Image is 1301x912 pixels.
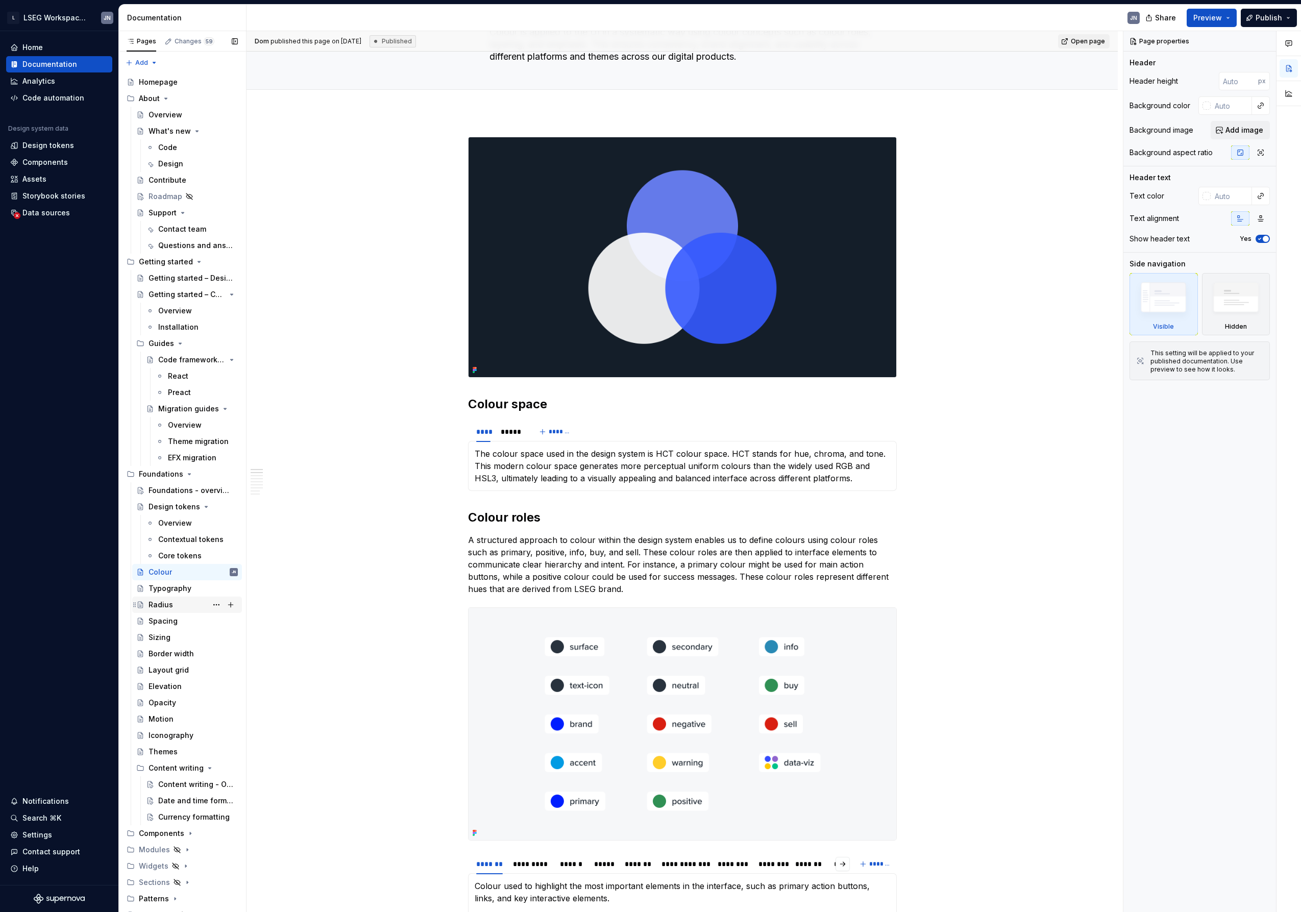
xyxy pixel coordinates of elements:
[158,159,183,169] div: Design
[132,335,242,352] div: Guides
[132,646,242,662] a: Border width
[469,608,896,840] img: 4682c804-09d2-4724-9aa3-334867d4ce08.png
[132,482,242,499] a: Foundations - overview
[22,796,69,806] div: Notifications
[139,77,178,87] div: Homepage
[104,14,111,22] div: JN
[22,813,61,823] div: Search ⌘K
[122,74,242,90] a: Homepage
[1150,349,1263,374] div: This setting will be applied to your published documentation. Use preview to see how it looks.
[6,90,112,106] a: Code automation
[132,172,242,188] a: Contribute
[135,59,148,67] span: Add
[139,469,183,479] div: Foundations
[1130,191,1164,201] div: Text color
[149,698,176,708] div: Opacity
[132,286,242,303] a: Getting started – Code
[1153,323,1174,331] div: Visible
[6,39,112,56] a: Home
[6,73,112,89] a: Analytics
[468,396,897,412] h2: Colour space
[158,796,236,806] div: Date and time formatting
[132,123,242,139] a: What's new
[149,649,194,659] div: Border width
[132,760,242,776] div: Content writing
[139,877,170,888] div: Sections
[6,793,112,809] button: Notifications
[149,583,191,594] div: Typography
[158,142,177,153] div: Code
[149,747,178,757] div: Themes
[22,847,80,857] div: Contact support
[468,509,897,526] h2: Colour roles
[6,56,112,72] a: Documentation
[1140,9,1183,27] button: Share
[370,35,416,47] div: Published
[475,880,890,904] p: Colour used to highlight the most important elements in the interface, such as primary action but...
[132,695,242,711] a: Opacity
[1241,9,1297,27] button: Publish
[142,221,242,237] a: Contact team
[122,874,242,891] div: Sections
[142,531,242,548] a: Contextual tokens
[139,861,168,871] div: Widgets
[132,597,242,613] a: Radius
[152,368,242,384] a: React
[6,205,112,221] a: Data sources
[6,171,112,187] a: Assets
[132,580,242,597] a: Typography
[142,776,242,793] a: Content writing - Overview
[127,13,242,23] div: Documentation
[132,662,242,678] a: Layout grid
[149,175,186,185] div: Contribute
[142,809,242,825] a: Currency formatting
[1211,96,1252,115] input: Auto
[175,37,214,45] div: Changes
[475,448,890,484] section-item: Text
[122,56,161,70] button: Add
[168,436,229,447] div: Theme migration
[149,567,172,577] div: Colour
[6,827,112,843] a: Settings
[204,37,214,45] span: 59
[149,289,226,300] div: Getting started – Code
[22,864,39,874] div: Help
[142,139,242,156] a: Code
[22,208,70,218] div: Data sources
[168,371,188,381] div: React
[1256,13,1282,23] span: Publish
[255,37,361,45] span: published this page on [DATE]
[152,384,242,401] a: Preact
[255,37,269,45] span: Dom
[122,254,242,270] div: Getting started
[149,191,182,202] div: Roadmap
[22,191,85,201] div: Storybook stories
[22,830,52,840] div: Settings
[6,860,112,877] button: Help
[468,534,897,595] p: A structured approach to colour within the design system enables us to define colours using colou...
[1225,125,1263,135] span: Add image
[1130,76,1178,86] div: Header height
[142,352,242,368] a: Code framework integrations
[132,205,242,221] a: Support
[132,744,242,760] a: Themes
[149,730,193,741] div: Iconography
[149,126,191,136] div: What's new
[149,681,182,692] div: Elevation
[232,567,236,577] div: JN
[22,140,74,151] div: Design tokens
[149,632,170,643] div: Sizing
[158,240,236,251] div: Questions and answers
[1130,14,1137,22] div: JN
[142,237,242,254] a: Questions and answers
[6,810,112,826] button: Search ⌘K
[132,678,242,695] a: Elevation
[1202,273,1270,335] div: Hidden
[149,714,174,724] div: Motion
[139,894,169,904] div: Patterns
[1130,125,1193,135] div: Background image
[152,433,242,450] a: Theme migration
[132,188,242,205] a: Roadmap
[168,387,191,398] div: Preact
[1130,58,1156,68] div: Header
